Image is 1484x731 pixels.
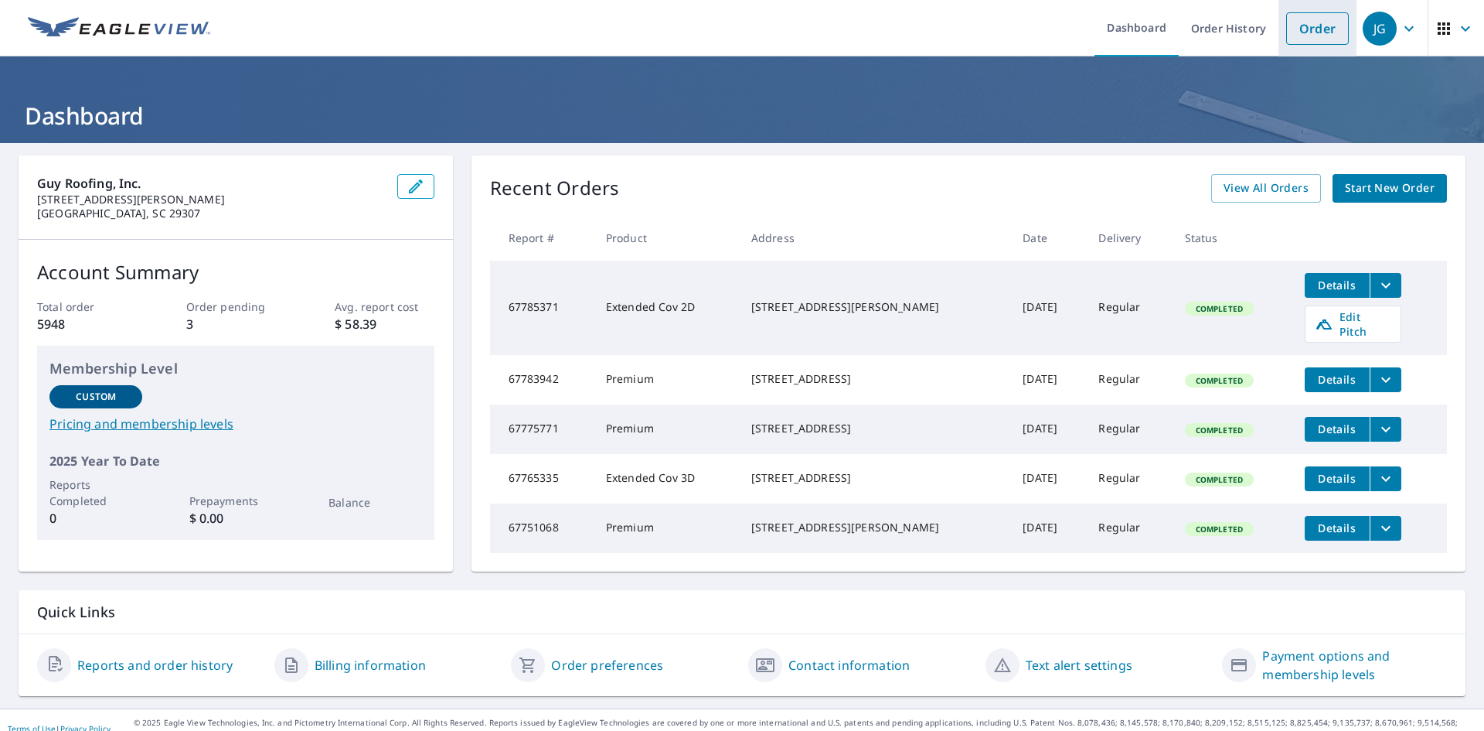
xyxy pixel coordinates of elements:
a: Order preferences [551,656,663,675]
button: detailsBtn-67775771 [1305,417,1370,442]
span: Details [1314,471,1360,486]
button: detailsBtn-67765335 [1305,466,1370,491]
td: [DATE] [1010,454,1086,504]
span: Details [1314,521,1360,535]
button: detailsBtn-67751068 [1305,516,1370,541]
td: Regular [1086,405,1172,454]
div: [STREET_ADDRESS][PERSON_NAME] [751,299,998,315]
span: Start New Order [1345,179,1435,198]
p: Total order [37,299,136,315]
td: Regular [1086,454,1172,504]
span: View All Orders [1224,179,1309,198]
span: Edit Pitch [1315,309,1391,339]
td: 67765335 [490,454,594,504]
td: Premium [594,504,739,553]
td: Regular [1086,504,1172,553]
a: View All Orders [1211,174,1321,203]
button: filesDropdownBtn-67765335 [1370,466,1401,491]
td: Extended Cov 3D [594,454,739,504]
h1: Dashboard [19,100,1465,132]
th: Date [1010,215,1086,261]
p: 5948 [37,315,136,333]
th: Status [1173,215,1292,261]
p: [GEOGRAPHIC_DATA], SC 29307 [37,207,385,220]
a: Reports and order history [77,656,233,675]
a: Billing information [315,656,426,675]
span: Completed [1186,425,1252,436]
td: Premium [594,355,739,405]
p: Guy Roofing, Inc. [37,174,385,193]
p: Membership Level [49,358,422,379]
p: 3 [186,315,285,333]
div: [STREET_ADDRESS][PERSON_NAME] [751,520,998,535]
td: 67783942 [490,355,594,405]
button: filesDropdownBtn-67785371 [1370,273,1401,298]
button: filesDropdownBtn-67783942 [1370,367,1401,392]
th: Product [594,215,739,261]
p: Reports Completed [49,477,142,509]
button: detailsBtn-67783942 [1305,367,1370,392]
div: [STREET_ADDRESS] [751,371,998,387]
div: [STREET_ADDRESS] [751,421,998,436]
p: Prepayments [189,493,282,509]
td: 67785371 [490,261,594,355]
div: [STREET_ADDRESS] [751,470,998,486]
a: Payment options and membership levels [1262,647,1447,684]
td: Extended Cov 2D [594,261,739,355]
a: Text alert settings [1026,656,1132,675]
td: 67775771 [490,405,594,454]
p: 0 [49,509,142,528]
td: 67751068 [490,504,594,553]
td: [DATE] [1010,355,1086,405]
td: Regular [1086,355,1172,405]
a: Pricing and membership levels [49,415,422,433]
td: Regular [1086,261,1172,355]
button: filesDropdownBtn-67751068 [1370,516,1401,541]
a: Order [1286,12,1349,45]
p: Avg. report cost [335,299,434,315]
a: Contact information [788,656,910,675]
p: Account Summary [37,258,434,286]
button: detailsBtn-67785371 [1305,273,1370,298]
p: Custom [76,390,116,404]
th: Report # [490,215,594,261]
div: JG [1363,12,1397,46]
a: Start New Order [1333,174,1447,203]
td: [DATE] [1010,261,1086,355]
th: Address [739,215,1010,261]
a: Edit Pitch [1305,306,1401,343]
span: Completed [1186,524,1252,535]
span: Completed [1186,474,1252,485]
p: $ 58.39 [335,315,434,333]
th: Delivery [1086,215,1172,261]
p: Recent Orders [490,174,620,203]
p: Order pending [186,299,285,315]
p: [STREET_ADDRESS][PERSON_NAME] [37,193,385,207]
span: Details [1314,422,1360,436]
p: $ 0.00 [189,509,282,528]
img: EV Logo [28,17,210,40]
span: Details [1314,278,1360,292]
span: Details [1314,372,1360,387]
span: Completed [1186,303,1252,314]
button: filesDropdownBtn-67775771 [1370,417,1401,442]
p: 2025 Year To Date [49,452,422,470]
td: [DATE] [1010,504,1086,553]
p: Quick Links [37,603,1447,622]
td: [DATE] [1010,405,1086,454]
td: Premium [594,405,739,454]
span: Completed [1186,375,1252,386]
p: Balance [328,494,421,511]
